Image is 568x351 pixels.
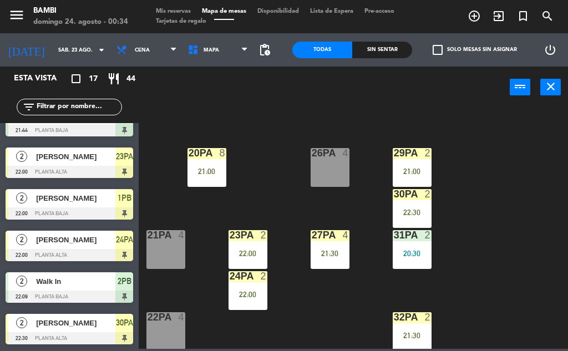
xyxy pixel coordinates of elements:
[258,43,271,57] span: pending_actions
[252,8,305,14] span: Disponibilidad
[352,42,412,58] div: Sin sentar
[229,250,267,257] div: 22:00
[305,8,359,14] span: Lista de Espera
[342,148,349,158] div: 4
[492,9,505,23] i: exit_to_app
[204,47,219,53] span: Mapa
[118,191,131,205] span: 1PB
[116,150,133,163] span: 23PA
[150,8,196,14] span: Mis reservas
[69,72,83,85] i: crop_square
[6,72,80,85] div: Esta vista
[16,276,27,287] span: 2
[150,18,212,24] span: Tarjetas de regalo
[516,9,530,23] i: turned_in_not
[424,189,431,199] div: 2
[178,312,185,322] div: 4
[260,271,267,281] div: 2
[229,291,267,298] div: 22:00
[126,73,135,85] span: 44
[342,230,349,240] div: 4
[196,8,252,14] span: Mapa de mesas
[107,72,120,85] i: restaurant
[394,312,394,322] div: 32PA
[16,192,27,204] span: 2
[394,189,394,199] div: 30PA
[16,234,27,245] span: 2
[22,100,35,114] i: filter_list
[514,80,527,93] i: power_input
[135,47,150,53] span: Cena
[544,43,557,57] i: power_settings_new
[16,317,27,328] span: 2
[36,151,115,162] span: [PERSON_NAME]
[33,17,128,28] div: domingo 24. agosto - 00:34
[292,42,352,58] div: Todas
[36,192,115,204] span: [PERSON_NAME]
[433,45,517,55] label: Solo mesas sin asignar
[394,148,394,158] div: 29PA
[359,8,400,14] span: Pre-acceso
[393,208,432,216] div: 22:30
[89,73,98,85] span: 17
[393,332,432,339] div: 21:30
[116,233,133,246] span: 24PA
[424,230,431,240] div: 2
[468,9,481,23] i: add_circle_outline
[33,6,128,17] div: BAMBI
[36,317,115,329] span: [PERSON_NAME]
[510,79,530,95] button: power_input
[544,80,557,93] i: close
[260,230,267,240] div: 2
[118,274,131,288] span: 2PB
[433,45,443,55] span: check_box_outline_blank
[394,230,394,240] div: 31PA
[95,43,108,57] i: arrow_drop_down
[393,167,432,175] div: 21:00
[540,79,561,95] button: close
[8,7,25,23] i: menu
[116,316,133,329] span: 30PA
[393,250,432,257] div: 20:30
[36,234,115,246] span: [PERSON_NAME]
[424,312,431,322] div: 2
[35,101,121,113] input: Filtrar por nombre...
[178,230,185,240] div: 4
[36,276,115,287] span: Walk In
[311,250,349,257] div: 21:30
[219,148,226,158] div: 8
[16,151,27,162] span: 2
[8,7,25,27] button: menu
[541,9,554,23] i: search
[187,167,226,175] div: 21:00
[424,148,431,158] div: 2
